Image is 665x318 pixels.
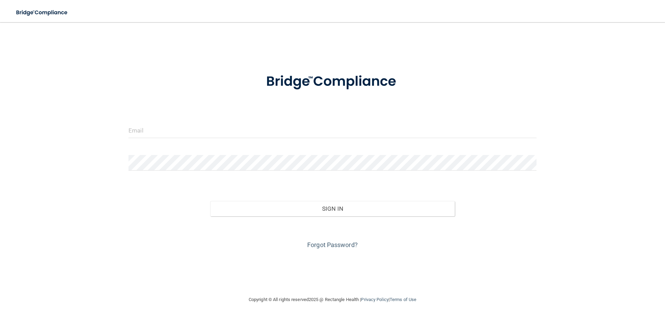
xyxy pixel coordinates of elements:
[361,297,388,302] a: Privacy Policy
[307,241,358,248] a: Forgot Password?
[128,122,537,138] input: Email
[252,64,413,100] img: bridge_compliance_login_screen.278c3ca4.svg
[210,201,455,216] button: Sign In
[206,289,459,311] div: Copyright © All rights reserved 2025 @ Rectangle Health | |
[10,6,74,20] img: bridge_compliance_login_screen.278c3ca4.svg
[390,297,416,302] a: Terms of Use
